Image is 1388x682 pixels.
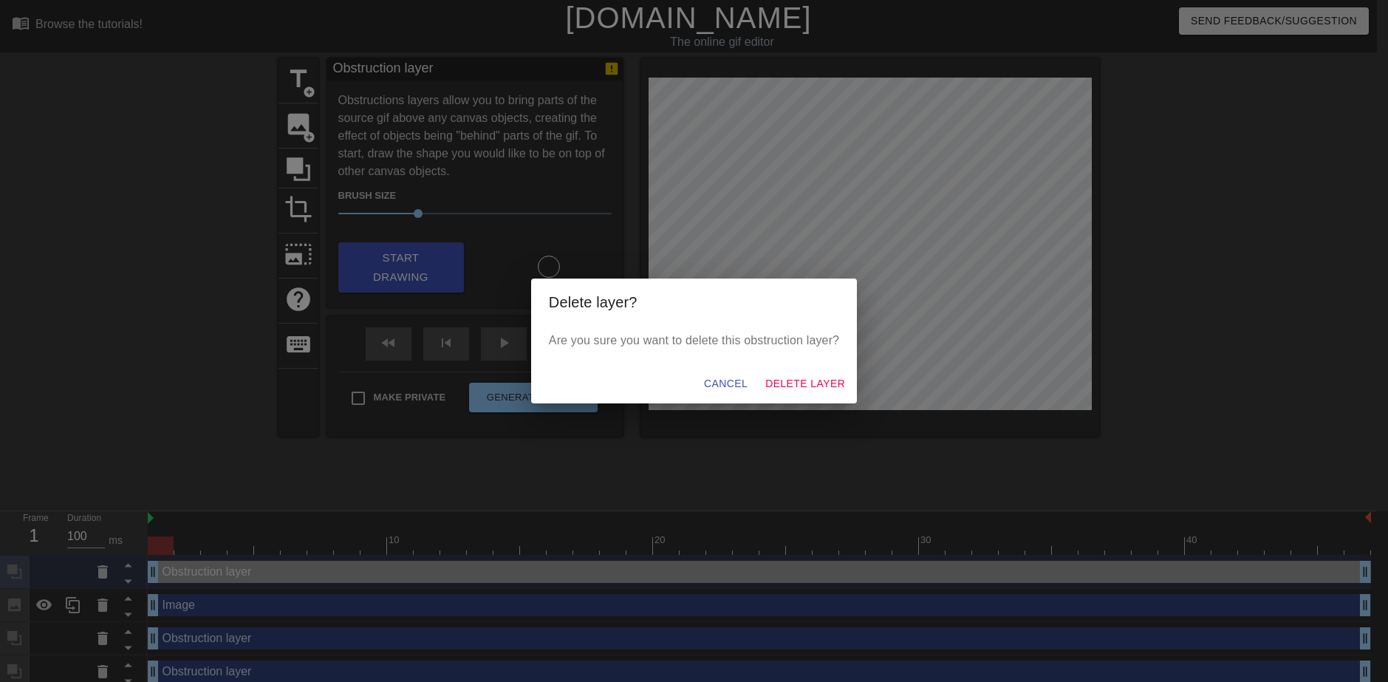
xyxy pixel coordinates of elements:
[549,290,839,314] h2: Delete layer?
[549,332,839,349] p: Are you sure you want to delete this obstruction layer?
[759,370,851,398] button: Delete Layer
[698,370,753,398] button: Cancel
[765,375,845,393] span: Delete Layer
[704,375,748,393] span: Cancel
